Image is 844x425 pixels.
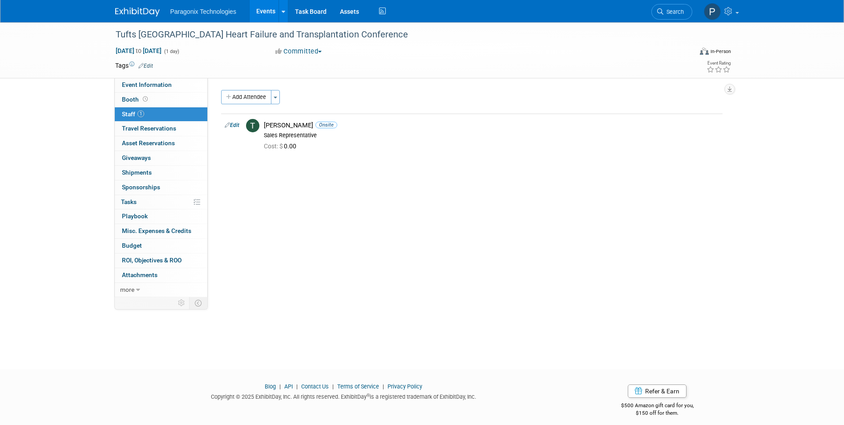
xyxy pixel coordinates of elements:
[138,63,153,69] a: Edit
[141,96,149,102] span: Booth not reserved yet
[264,143,284,150] span: Cost: $
[122,169,152,176] span: Shipments
[121,198,137,205] span: Tasks
[265,383,276,390] a: Blog
[628,384,687,398] a: Refer & Earn
[225,122,239,128] a: Edit
[640,46,731,60] div: Event Format
[380,383,386,390] span: |
[115,78,207,92] a: Event Information
[115,93,207,107] a: Booth
[122,242,142,249] span: Budget
[120,286,134,293] span: more
[330,383,336,390] span: |
[122,257,182,264] span: ROI, Objectives & ROO
[137,110,144,117] span: 1
[115,268,207,282] a: Attachments
[221,90,271,104] button: Add Attendee
[115,166,207,180] a: Shipments
[651,4,692,20] a: Search
[367,393,370,398] sup: ®
[277,383,283,390] span: |
[189,297,207,309] td: Toggle Event Tabs
[115,209,207,224] a: Playbook
[115,136,207,151] a: Asset Reservations
[294,383,300,390] span: |
[315,122,337,128] span: Onsite
[663,8,684,15] span: Search
[134,47,143,54] span: to
[115,195,207,209] a: Tasks
[284,383,293,390] a: API
[586,396,729,417] div: $500 Amazon gift card for you,
[586,409,729,417] div: $150 off for them.
[115,239,207,253] a: Budget
[115,122,207,136] a: Travel Reservations
[122,271,157,278] span: Attachments
[301,383,329,390] a: Contact Us
[122,81,172,88] span: Event Information
[174,297,190,309] td: Personalize Event Tab Strip
[113,27,679,43] div: Tufts [GEOGRAPHIC_DATA] Heart Failure and Transplantation Conference
[115,283,207,297] a: more
[122,125,176,132] span: Travel Reservations
[388,383,422,390] a: Privacy Policy
[115,61,153,70] td: Tags
[115,253,207,268] a: ROI, Objectives & ROO
[115,8,160,16] img: ExhibitDay
[115,180,207,195] a: Sponsorships
[115,391,573,401] div: Copyright © 2025 ExhibitDay, Inc. All rights reserved. ExhibitDay is a registered trademark of Ex...
[122,139,175,147] span: Asset Reservations
[163,49,179,54] span: (1 day)
[122,96,149,103] span: Booth
[122,154,151,161] span: Giveaways
[115,47,162,55] span: [DATE] [DATE]
[707,61,731,65] div: Event Rating
[272,47,325,56] button: Committed
[337,383,379,390] a: Terms of Service
[264,132,719,139] div: Sales Representative
[704,3,721,20] img: Patrick Canavan
[122,212,148,220] span: Playbook
[122,184,160,191] span: Sponsorships
[264,121,719,130] div: [PERSON_NAME]
[246,119,259,132] img: T.jpg
[264,143,300,150] span: 0.00
[122,227,191,234] span: Misc. Expenses & Credits
[170,8,236,15] span: Paragonix Technologies
[115,107,207,122] a: Staff1
[710,48,731,55] div: In-Person
[700,48,709,55] img: Format-Inperson.png
[115,151,207,165] a: Giveaways
[115,224,207,238] a: Misc. Expenses & Credits
[122,110,144,118] span: Staff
